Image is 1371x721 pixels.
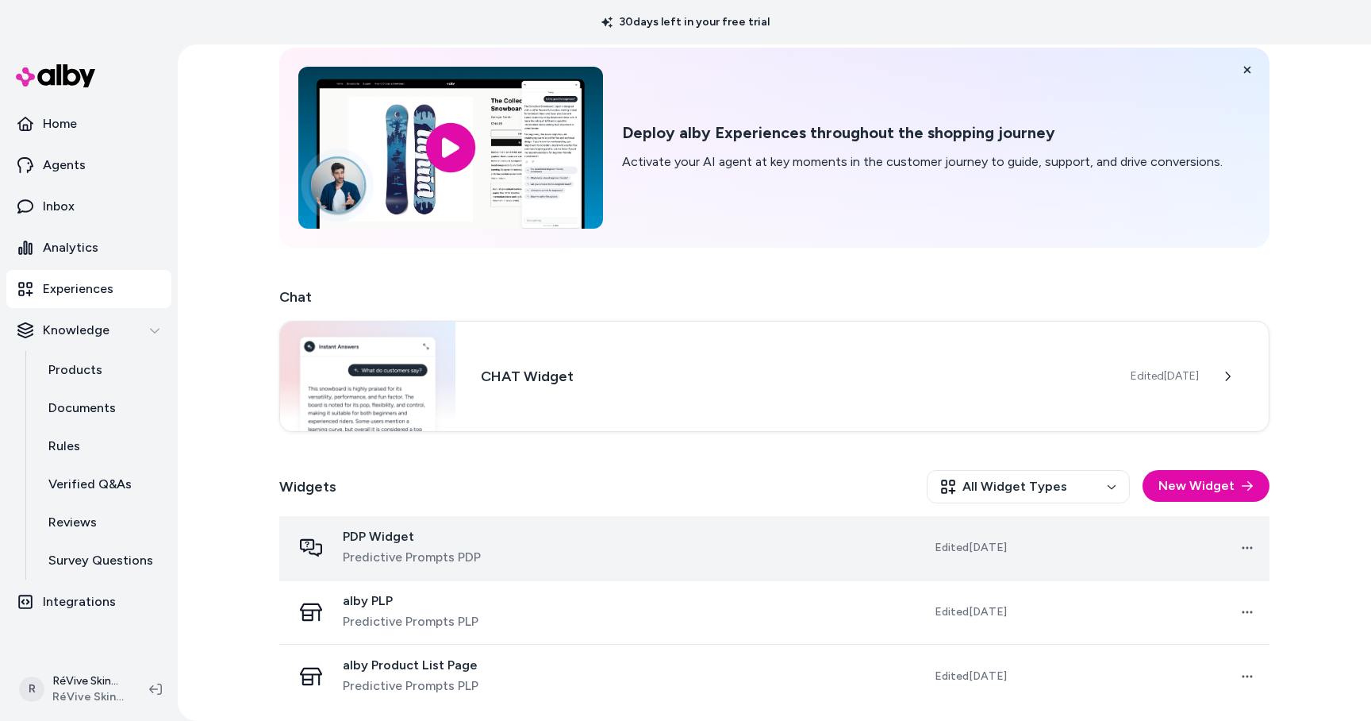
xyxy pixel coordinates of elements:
[33,542,171,580] a: Survey Questions
[43,114,77,133] p: Home
[343,612,478,631] span: Predictive Prompts PLP
[33,503,171,542] a: Reviews
[1131,368,1199,384] span: Edited [DATE]
[6,583,171,621] a: Integrations
[935,604,1007,620] span: Edited [DATE]
[43,197,75,216] p: Inbox
[33,465,171,503] a: Verified Q&As
[343,657,478,673] span: alby Product List Page
[622,152,1223,172] p: Activate your AI agent at key moments in the customer journey to guide, support, and drive conver...
[33,427,171,465] a: Rules
[10,664,136,715] button: RRéVive Skincare ShopifyRéVive Skincare
[6,311,171,349] button: Knowledge
[48,437,80,456] p: Rules
[52,673,124,689] p: RéVive Skincare Shopify
[6,105,171,143] a: Home
[6,146,171,184] a: Agents
[16,64,95,87] img: alby Logo
[343,677,478,696] span: Predictive Prompts PLP
[33,351,171,389] a: Products
[48,513,97,532] p: Reviews
[43,321,109,340] p: Knowledge
[1142,470,1269,502] button: New Widget
[935,540,1007,556] span: Edited [DATE]
[43,280,113,299] p: Experiences
[52,689,124,705] span: RéVive Skincare
[33,389,171,427] a: Documents
[935,669,1007,684] span: Edited [DATE]
[279,321,1269,432] a: Chat widgetCHAT WidgetEdited[DATE]
[481,365,1105,387] h3: CHAT Widget
[592,14,779,30] p: 30 days left in your free trial
[48,551,153,570] p: Survey Questions
[279,476,336,498] h2: Widgets
[43,238,98,257] p: Analytics
[43,156,86,175] p: Agents
[927,470,1130,503] button: All Widget Types
[43,592,116,611] p: Integrations
[279,286,1269,308] h2: Chat
[622,123,1223,143] h2: Deploy alby Experiences throughout the shopping journey
[48,399,116,418] p: Documents
[19,677,44,702] span: R
[6,270,171,308] a: Experiences
[6,187,171,226] a: Inbox
[343,593,478,609] span: alby PLP
[48,360,102,380] p: Products
[6,229,171,267] a: Analytics
[343,529,481,545] span: PDP Widget
[280,322,455,431] img: Chat widget
[48,475,132,494] p: Verified Q&As
[343,548,481,567] span: Predictive Prompts PDP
